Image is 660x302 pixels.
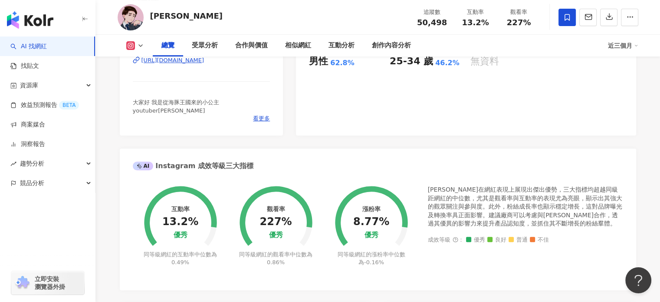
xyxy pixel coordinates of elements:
[459,8,492,17] div: 互動率
[362,206,380,212] div: 漲粉率
[133,162,154,170] div: AI
[470,55,499,68] div: 無資料
[353,216,389,228] div: 8.77%
[530,237,549,243] span: 不佳
[171,259,189,265] span: 0.49%
[161,40,174,51] div: 總覽
[235,40,268,51] div: 合作與價值
[462,18,489,27] span: 13.2%
[173,231,187,239] div: 優秀
[14,276,31,290] img: chrome extension
[428,186,623,228] div: [PERSON_NAME]在網紅表現上展現出傑出優勢，三大指標均超越同級距網紅的中位數，尤其是觀看率與互動率的表現尤為亮眼，顯示出其強大的觀眾關注與參與度。此外，粉絲成長率也顯示穩定增長，這對品...
[133,56,270,64] a: [URL][DOMAIN_NAME]
[285,40,311,51] div: 相似網紅
[238,251,314,266] div: 同等級網紅的觀看率中位數為
[502,8,535,17] div: 觀看率
[466,237,485,243] span: 優秀
[10,120,45,129] a: 商案媒合
[10,62,39,70] a: 找貼文
[328,40,355,51] div: 互動分析
[35,275,65,291] span: 立即安裝 瀏覽器外掛
[267,206,285,212] div: 觀看率
[253,115,270,123] span: 看更多
[333,251,409,266] div: 同等級網紅的漲粉率中位數為
[133,99,219,113] span: 大家好 我是從海豚王國來的小公主youtuber[PERSON_NAME]
[10,161,16,167] span: rise
[364,259,384,265] span: -0.16%
[7,11,53,29] img: logo
[625,267,651,293] iframe: Help Scout Beacon - Open
[10,42,47,51] a: searchAI 找網紅
[487,237,506,243] span: 良好
[372,40,411,51] div: 創作內容分析
[428,237,623,243] div: 成效等級 ：
[269,231,283,239] div: 優秀
[141,56,204,64] div: [URL][DOMAIN_NAME]
[20,154,44,173] span: 趨勢分析
[142,251,218,266] div: 同等級網紅的互動率中位數為
[20,76,38,95] span: 資源庫
[435,58,460,68] div: 46.2%
[150,10,223,21] div: [PERSON_NAME]
[162,216,198,228] div: 13.2%
[20,173,44,193] span: 競品分析
[267,259,285,265] span: 0.86%
[509,237,528,243] span: 普通
[118,4,144,30] img: KOL Avatar
[133,161,253,171] div: Instagram 成效等級三大指標
[171,206,189,212] div: 互動率
[192,40,218,51] div: 受眾分析
[390,55,433,68] div: 25-34 歲
[507,18,531,27] span: 227%
[364,231,378,239] div: 優秀
[608,39,638,53] div: 近三個月
[10,101,79,110] a: 效益預測報告BETA
[259,216,292,228] div: 227%
[416,8,449,17] div: 追蹤數
[11,271,84,295] a: chrome extension立即安裝 瀏覽器外掛
[10,140,45,149] a: 洞察報告
[417,18,447,27] span: 50,498
[309,55,328,68] div: 男性
[330,58,355,68] div: 62.8%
